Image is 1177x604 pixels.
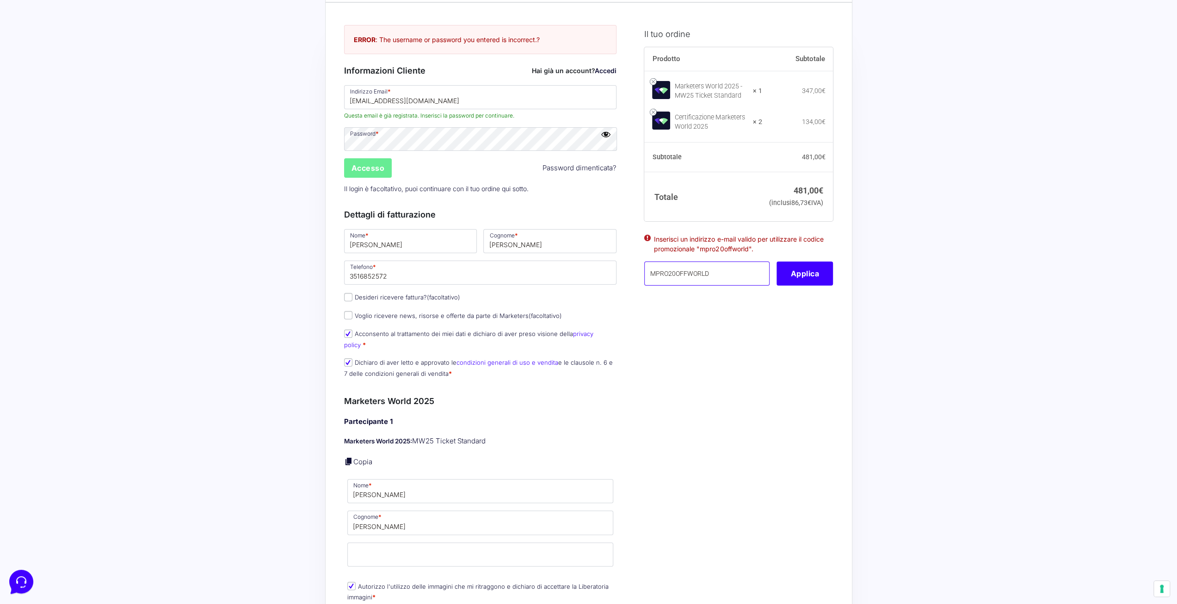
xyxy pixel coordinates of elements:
input: Voglio ricevere news, risorse e offerte da parte di Marketers(facoltativo) [344,311,352,319]
a: privacy policy [344,330,593,348]
th: Subtotale [762,47,833,71]
span: Trova una risposta [15,115,72,122]
label: Dichiaro di aver letto e approvato le e le clausole n. 6 e 7 delle condizioni generali di vendita [344,359,613,377]
span: € [821,87,825,94]
p: Messaggi [80,310,105,318]
th: Totale [644,172,762,222]
span: € [819,186,823,195]
bdi: 481,00 [794,186,823,195]
a: Password dimenticata? [542,163,616,174]
li: Inserisci un indirizzo e-mail valido per utilizzare il codice promozionale "mpro20offworld". [654,234,823,254]
img: dark [44,52,63,70]
img: dark [15,52,33,70]
h2: Ciao da Marketers 👋 [7,7,155,22]
p: Il login è facoltativo, puoi continuare con il tuo ordine qui sotto. [341,179,620,198]
img: Certificazione Marketers World 2025 [652,112,670,130]
a: condizioni generali di uso e vendita [456,359,558,366]
strong: × 1 [753,87,762,96]
span: € [807,199,811,207]
input: Indirizzo Email * [344,85,617,109]
div: Marketers World 2025 - MW25 Ticket Standard [675,82,747,100]
h3: Informazioni Cliente [344,64,617,77]
input: Autorizzo l'utilizzo delle immagini che mi ritraggono e dichiaro di accettare la Liberatoria imma... [347,582,356,590]
span: Inizia una conversazione [60,83,136,91]
div: : The username or password you entered is incorrect. ? [344,25,617,54]
input: Desideri ricevere fattura?(facoltativo) [344,293,352,301]
input: Nome * [344,229,477,253]
label: Voglio ricevere news, risorse e offerte da parte di Marketers [344,312,562,319]
div: Certificazione Marketers World 2025 [675,113,747,131]
p: Aiuto [142,310,156,318]
span: (facoltativo) [529,312,562,319]
bdi: 481,00 [801,153,825,161]
span: € [821,118,825,125]
strong: Marketers World 2025: [344,437,412,445]
span: (facoltativo) [427,293,460,301]
button: Messaggi [64,297,121,318]
strong: × 2 [753,118,762,127]
label: Acconsento al trattamento dei miei dati e dichiaro di aver preso visione della [344,330,593,348]
input: Accesso [344,158,392,178]
label: Autorizzo l'utilizzo delle immagini che mi ritraggono e dichiaro di accettare la Liberatoria imma... [347,583,609,601]
input: Telefono * [344,261,617,285]
img: Marketers World 2025 - MW25 Ticket Standard [652,81,670,99]
p: Home [28,310,43,318]
iframe: Customerly Messenger Launcher [7,568,35,596]
button: Nascondi password [601,129,611,139]
img: dark [30,52,48,70]
h3: Marketers World 2025 [344,395,617,407]
bdi: 347,00 [801,87,825,94]
a: Copia [353,457,372,466]
th: Subtotale [644,143,762,172]
button: Inizia una conversazione [15,78,170,96]
button: Aiuto [121,297,178,318]
h4: Partecipante 1 [344,417,617,427]
p: MW25 Ticket Standard [344,436,617,447]
input: Cognome * [483,229,616,253]
input: Cerca un articolo... [21,135,151,144]
button: Home [7,297,64,318]
span: 86,73 [791,199,811,207]
span: Le tue conversazioni [15,37,79,44]
a: Apri Centro Assistenza [99,115,170,122]
button: Applica [776,262,833,286]
input: Dichiaro di aver letto e approvato lecondizioni generali di uso e venditae le clausole n. 6 e 7 d... [344,358,352,367]
label: Desideri ricevere fattura? [344,293,460,301]
input: Coupon [644,262,770,286]
span: € [821,153,825,161]
button: Le tue preferenze relative al consenso per le tecnologie di tracciamento [1154,581,1170,597]
h3: Il tuo ordine [644,28,833,40]
span: Questa email è già registrata. Inserisci la password per continuare. [344,112,617,120]
h3: Dettagli di fatturazione [344,208,617,221]
a: Accedi [595,67,616,75]
input: Acconsento al trattamento dei miei dati e dichiaro di aver preso visione dellaprivacy policy [344,330,352,338]
div: Hai già un account? [532,66,616,75]
th: Prodotto [644,47,762,71]
strong: ERROR [354,36,376,44]
small: (inclusi IVA) [769,199,823,207]
a: Copia i dettagli dell'acquirente [344,457,353,466]
bdi: 134,00 [801,118,825,125]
